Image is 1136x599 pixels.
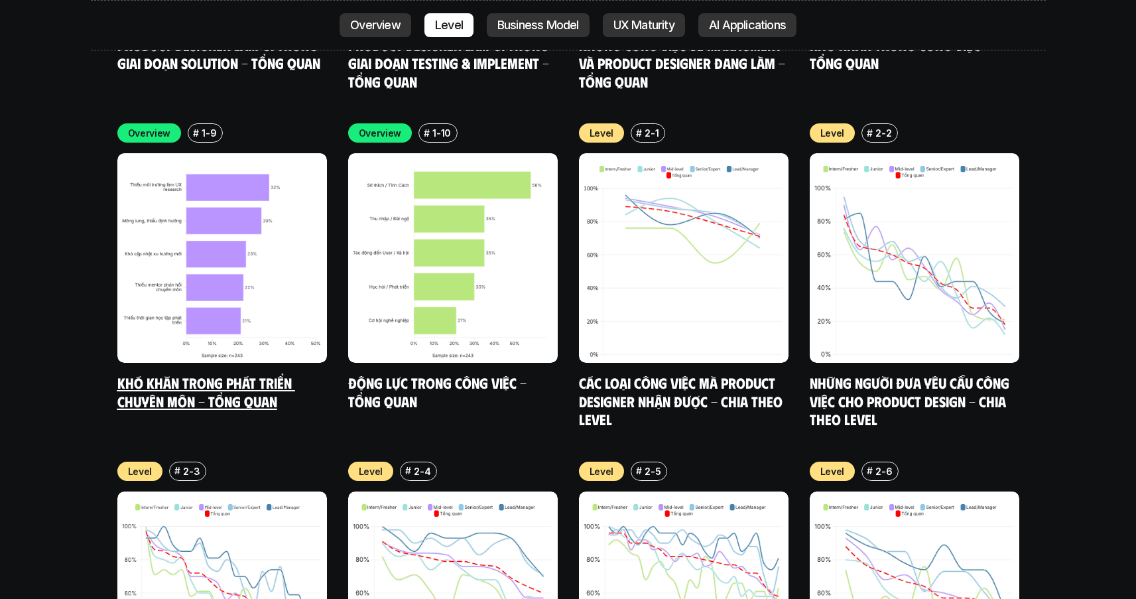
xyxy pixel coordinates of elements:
p: Business Model [497,19,579,32]
a: Khó khăn trong phát triển chuyên môn - Tổng quan [117,373,295,410]
a: Những công việc về Managment và Product Designer đang làm - Tổng quan [579,36,789,90]
p: 1-10 [432,126,451,140]
h6: # [193,128,199,138]
a: Overview [340,13,411,37]
p: 2-2 [875,126,891,140]
h6: # [636,128,642,138]
a: Product Designer làm gì trong giai đoạn Solution - Tổng quan [117,36,321,72]
p: Level [590,126,614,140]
a: Level [424,13,473,37]
h6: # [405,466,411,476]
h6: # [867,128,873,138]
a: Động lực trong công việc - Tổng quan [348,373,530,410]
a: Product Designer làm gì trong giai đoạn Testing & Implement - Tổng quan [348,36,552,90]
p: UX Maturity [613,19,674,32]
p: 2-6 [875,464,892,478]
p: 2-5 [645,464,661,478]
p: Overview [128,126,171,140]
p: AI Applications [709,19,786,32]
p: Level [820,126,845,140]
p: Overview [359,126,402,140]
p: Overview [350,19,401,32]
a: Các loại công việc mà Product Designer nhận được - Chia theo Level [579,373,786,428]
h6: # [424,128,430,138]
p: 1-9 [202,126,216,140]
a: Khó khăn trong công việc - Tổng quan [810,36,993,72]
p: 2-3 [183,464,200,478]
h6: # [867,466,873,476]
p: 2-1 [645,126,659,140]
a: AI Applications [698,13,796,37]
a: UX Maturity [603,13,685,37]
p: Level [128,464,153,478]
p: Level [590,464,614,478]
p: Level [820,464,845,478]
p: Level [435,19,463,32]
a: Business Model [487,13,590,37]
h6: # [636,466,642,476]
a: Những người đưa yêu cầu công việc cho Product Design - Chia theo Level [810,373,1013,428]
p: 2-4 [414,464,430,478]
p: Level [359,464,383,478]
h6: # [174,466,180,476]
